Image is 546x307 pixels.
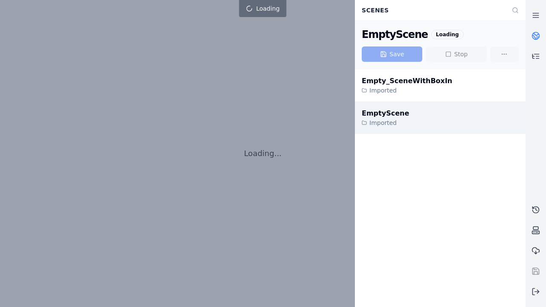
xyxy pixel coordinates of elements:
[431,30,464,39] div: Loading
[362,86,452,95] div: Imported
[256,4,279,13] span: Loading
[357,2,507,18] div: Scenes
[244,148,282,159] p: Loading...
[362,76,452,86] div: Empty_SceneWithBoxIn
[362,108,409,119] div: EmptyScene
[362,28,428,41] div: EmptyScene
[362,119,409,127] div: Imported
